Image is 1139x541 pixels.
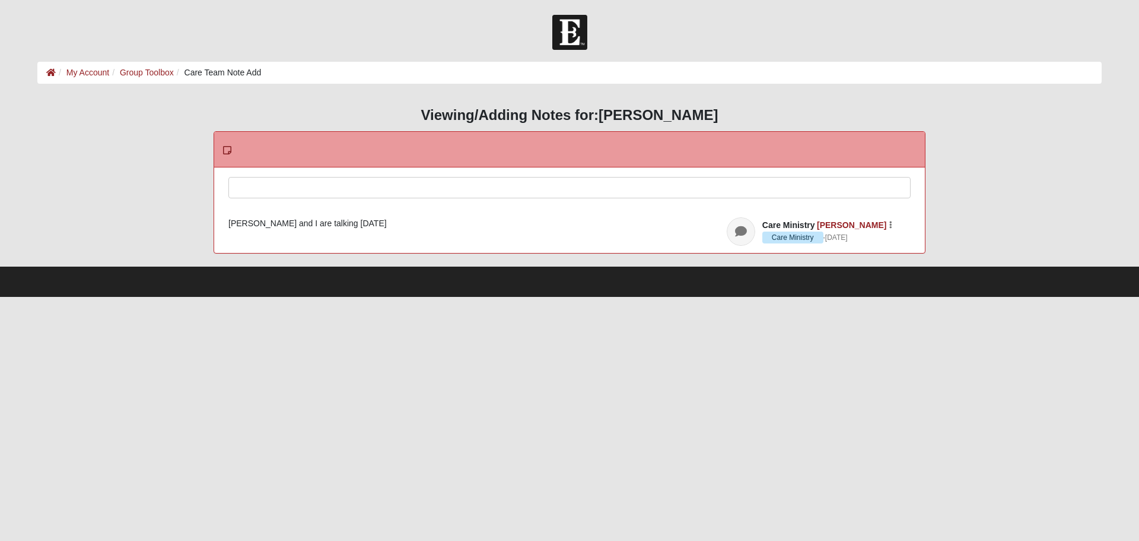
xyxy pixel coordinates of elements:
[599,107,718,123] strong: [PERSON_NAME]
[120,68,174,77] a: Group Toolbox
[552,15,587,50] img: Church of Eleven22 Logo
[825,232,848,243] a: [DATE]
[174,67,262,79] li: Care Team Note Add
[762,232,825,243] span: ·
[37,107,1102,124] h3: Viewing/Adding Notes for:
[762,232,823,243] span: Care Ministry
[825,233,848,242] time: September 6, 2025, 8:42 AM
[66,68,109,77] a: My Account
[228,217,911,230] div: [PERSON_NAME] and I are talking [DATE]
[817,220,886,230] a: [PERSON_NAME]
[762,220,815,230] span: Care Ministry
